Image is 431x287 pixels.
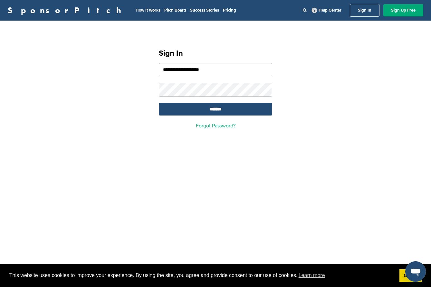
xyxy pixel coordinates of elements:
a: dismiss cookie message [399,269,422,282]
a: Success Stories [190,8,219,13]
a: How It Works [136,8,160,13]
a: Pitch Board [164,8,186,13]
a: Pricing [223,8,236,13]
a: Sign In [350,4,379,17]
iframe: Button to launch messaging window [405,261,426,282]
a: Sign Up Free [383,4,423,16]
a: SponsorPitch [8,6,125,14]
a: Help Center [311,6,343,14]
a: Forgot Password? [196,123,235,129]
a: learn more about cookies [298,271,326,280]
h1: Sign In [159,48,272,59]
span: This website uses cookies to improve your experience. By using the site, you agree and provide co... [9,271,394,280]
